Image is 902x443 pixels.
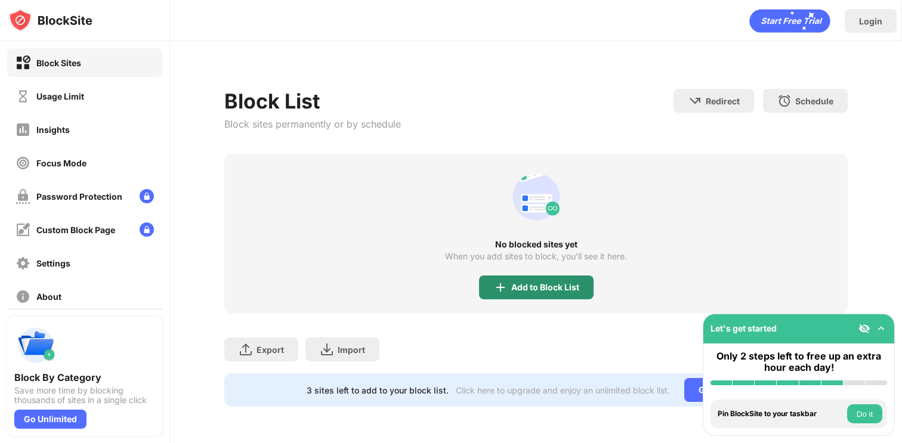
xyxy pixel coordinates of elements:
img: push-categories.svg [14,324,57,367]
img: logo-blocksite.svg [8,8,92,32]
img: about-off.svg [16,289,30,304]
button: Do it [847,404,882,423]
div: Usage Limit [36,91,84,101]
div: No blocked sites yet [224,240,848,249]
div: animation [508,168,565,225]
div: Block sites permanently or by schedule [224,118,401,130]
div: Only 2 steps left to free up an extra hour each day! [711,351,887,373]
img: lock-menu.svg [140,189,154,203]
img: lock-menu.svg [140,222,154,237]
img: omni-setup-toggle.svg [875,323,887,334]
div: Insights [36,125,70,135]
div: Add to Block List [511,283,579,292]
img: insights-off.svg [16,122,30,137]
div: Password Protection [36,191,122,202]
div: Save more time by blocking thousands of sites in a single click [14,386,155,405]
img: customize-block-page-off.svg [16,222,30,237]
div: Block Sites [36,58,81,68]
div: Go Unlimited [684,378,766,402]
div: Login [859,16,882,26]
div: About [36,292,61,302]
div: Focus Mode [36,158,87,168]
img: time-usage-off.svg [16,89,30,104]
div: Custom Block Page [36,225,115,235]
div: animation [749,9,830,33]
div: Block By Category [14,371,155,383]
div: 3 sites left to add to your block list. [307,385,449,395]
div: Schedule [795,96,833,106]
div: Let's get started [711,323,777,333]
div: Settings [36,258,70,268]
div: Import [338,345,365,355]
img: block-on.svg [16,55,30,70]
div: Go Unlimited [14,410,87,429]
div: Pin BlockSite to your taskbar [718,410,844,418]
div: Block List [224,89,401,113]
img: focus-off.svg [16,156,30,171]
div: Redirect [706,96,740,106]
img: eye-not-visible.svg [858,323,870,334]
div: Click here to upgrade and enjoy an unlimited block list. [456,385,670,395]
div: Export [257,345,284,355]
img: settings-off.svg [16,256,30,271]
div: When you add sites to block, you’ll see it here. [445,252,627,261]
img: password-protection-off.svg [16,189,30,204]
